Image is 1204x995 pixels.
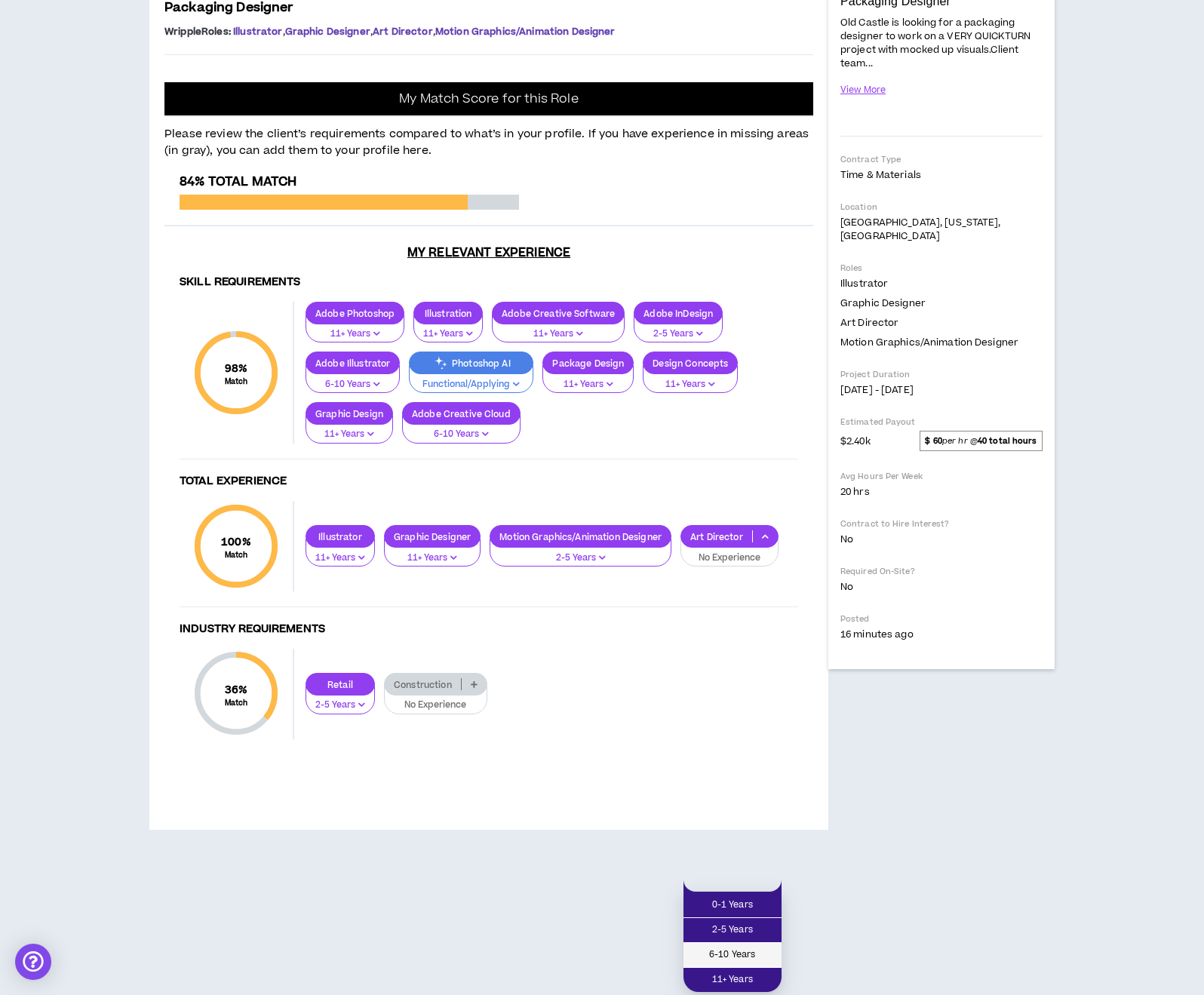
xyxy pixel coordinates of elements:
[233,25,283,38] span: Illustrator
[693,947,772,963] span: 6-10 Years
[840,14,1043,71] p: Old Castle is looking for a packaging designer to work on a VERY QUICKTURN project with mocked up...
[542,365,634,394] button: 11+ Years
[402,415,521,444] button: 6-10 Years
[394,551,471,565] p: 11+ Years
[840,154,1043,165] p: Contract Type
[306,365,400,394] button: 6-10 Years
[840,336,1018,349] span: Motion Graphics/Animation Designer
[180,622,798,637] h4: Industry Requirements
[306,408,392,419] p: Graphic Design
[399,91,578,106] p: My Match Score for this Role
[384,539,481,567] button: 11+ Years
[15,944,51,980] div: Open Intercom Messenger
[306,315,404,343] button: 11+ Years
[285,25,370,38] span: Graphic Designer
[306,415,393,444] button: 11+ Years
[385,531,480,542] p: Graphic Designer
[840,628,1043,641] p: 16 minutes ago
[306,358,399,369] p: Adobe Illustrator
[925,435,941,447] strong: $ 60
[840,369,1043,380] p: Project Duration
[502,327,615,341] p: 11+ Years
[840,518,1043,530] p: Contract to Hire Interest?
[410,358,533,369] p: Photoshop AI
[225,698,248,708] small: Match
[490,531,671,542] p: Motion Graphics/Animation Designer
[840,77,886,103] button: View More
[840,168,1043,182] p: Time & Materials
[315,428,383,441] p: 11+ Years
[840,471,1043,482] p: Avg Hours Per Week
[693,922,772,938] span: 2-5 Years
[840,263,1043,274] p: Roles
[419,378,524,392] p: Functional/Applying
[978,435,1037,447] strong: 40 total hours
[490,539,671,567] button: 2-5 Years
[306,539,375,567] button: 11+ Years
[840,316,898,330] span: Art Director
[920,431,1043,450] span: per hr @
[840,296,926,310] span: Graphic Designer
[543,358,633,369] p: Package Design
[225,376,248,387] small: Match
[840,416,1043,428] p: Estimated Payout
[643,327,713,341] p: 2-5 Years
[690,551,769,565] p: No Experience
[225,361,248,376] span: 98 %
[840,277,888,290] span: Illustrator
[634,308,722,319] p: Adobe InDesign
[840,216,1043,243] p: [GEOGRAPHIC_DATA], [US_STATE], [GEOGRAPHIC_DATA]
[385,679,461,690] p: Construction
[164,117,813,160] p: Please review the client’s requirements compared to what’s in your profile. If you have experienc...
[413,315,483,343] button: 11+ Years
[315,378,390,392] p: 6-10 Years
[306,679,374,690] p: Retail
[315,327,395,341] p: 11+ Years
[164,26,813,38] p: , , ,
[680,539,779,567] button: No Experience
[384,686,487,714] button: No Experience
[409,365,533,394] button: Functional/Applying
[681,531,752,542] p: Art Director
[221,534,251,550] span: 100 %
[840,485,1043,499] p: 20 hrs
[552,378,624,392] p: 11+ Years
[423,327,473,341] p: 11+ Years
[412,428,511,441] p: 6-10 Years
[693,897,772,914] span: 0-1 Years
[394,699,478,712] p: No Experience
[180,173,296,191] span: 84% Total Match
[493,308,624,319] p: Adobe Creative Software
[693,972,772,988] span: 11+ Years
[315,699,365,712] p: 2-5 Years
[840,383,1043,397] p: [DATE] - [DATE]
[492,315,625,343] button: 11+ Years
[840,431,871,450] span: $2.40k
[221,550,251,560] small: Match
[840,580,1043,594] p: No
[643,358,737,369] p: Design Concepts
[225,682,248,698] span: 36 %
[840,533,1043,546] p: No
[653,378,728,392] p: 11+ Years
[180,275,798,290] h4: Skill Requirements
[306,531,374,542] p: Illustrator
[306,686,375,714] button: 2-5 Years
[306,308,404,319] p: Adobe Photoshop
[643,365,738,394] button: 11+ Years
[180,474,798,489] h4: Total Experience
[840,201,1043,213] p: Location
[164,245,813,260] h3: My Relevant Experience
[634,315,723,343] button: 2-5 Years
[840,566,1043,577] p: Required On-Site?
[403,408,520,419] p: Adobe Creative Cloud
[373,25,433,38] span: Art Director
[840,613,1043,625] p: Posted
[164,25,231,38] span: Wripple Roles :
[315,551,365,565] p: 11+ Years
[499,551,662,565] p: 2-5 Years
[435,25,616,38] span: Motion Graphics/Animation Designer
[414,308,482,319] p: Illustration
